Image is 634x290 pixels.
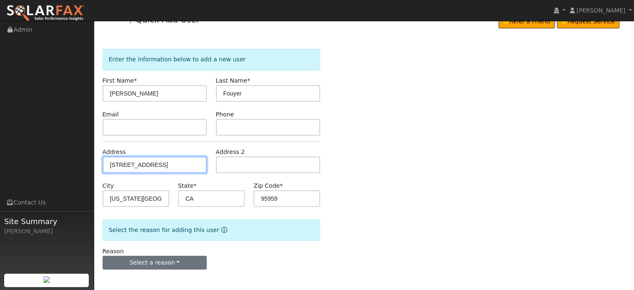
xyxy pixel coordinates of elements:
[103,110,119,119] label: Email
[103,256,207,270] button: Select a reason
[4,216,89,227] span: Site Summary
[103,76,137,85] label: First Name
[4,227,89,236] div: [PERSON_NAME]
[103,182,114,190] label: City
[134,77,137,84] span: Required
[103,49,321,70] div: Enter the information below to add a new user
[135,15,200,25] a: Quick Add User
[103,247,124,256] label: Reason
[219,227,227,233] a: Reason for new user
[216,76,250,85] label: Last Name
[253,182,283,190] label: Zip Code
[247,77,250,84] span: Required
[108,16,127,23] a: Admin
[103,219,321,241] div: Select the reason for adding this user
[557,15,620,29] a: Request Service
[216,148,245,156] label: Address 2
[193,182,196,189] span: Required
[178,182,196,190] label: State
[103,148,126,156] label: Address
[6,5,85,22] img: SolarFax
[280,182,283,189] span: Required
[43,276,50,283] img: retrieve
[499,15,555,29] a: Refer a Friend
[576,7,625,14] span: [PERSON_NAME]
[216,110,234,119] label: Phone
